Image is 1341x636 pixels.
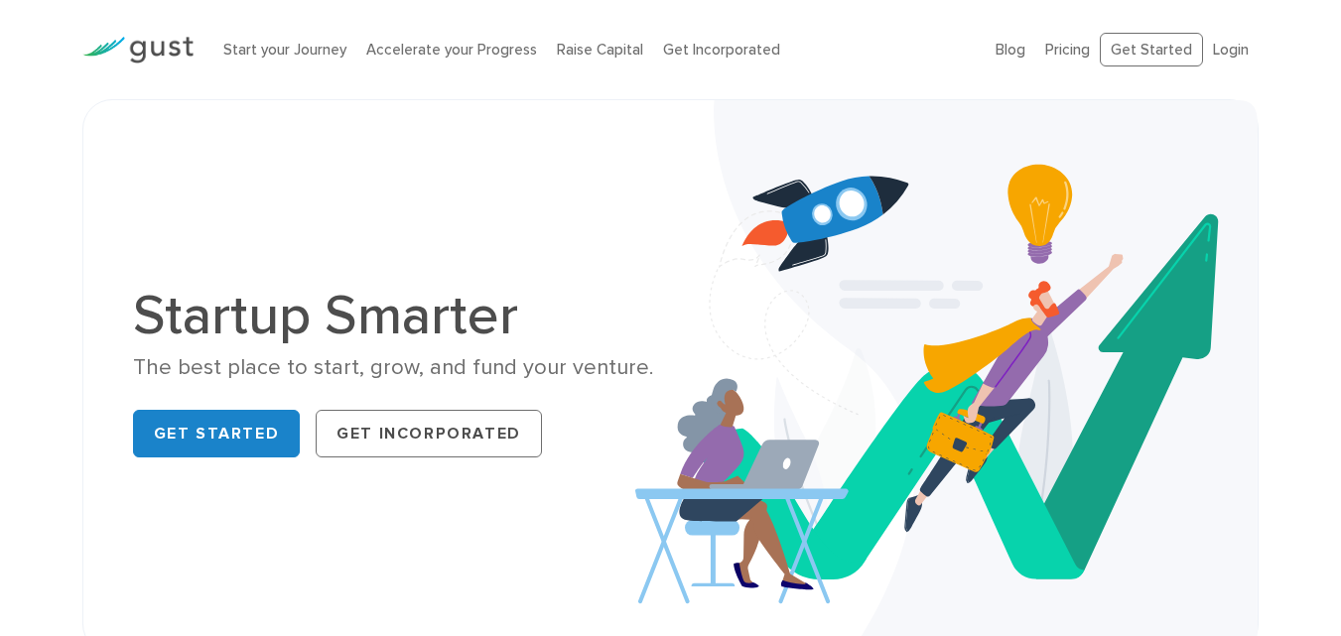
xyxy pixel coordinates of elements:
a: Blog [996,41,1025,59]
img: Gust Logo [82,37,194,64]
a: Get Started [133,410,301,457]
a: Get Incorporated [316,410,542,457]
a: Accelerate your Progress [366,41,537,59]
a: Get Started [1100,33,1203,67]
a: Get Incorporated [663,41,780,59]
a: Login [1213,41,1249,59]
div: The best place to start, grow, and fund your venture. [133,353,656,382]
a: Start your Journey [223,41,346,59]
a: Pricing [1045,41,1090,59]
h1: Startup Smarter [133,288,656,343]
a: Raise Capital [557,41,643,59]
